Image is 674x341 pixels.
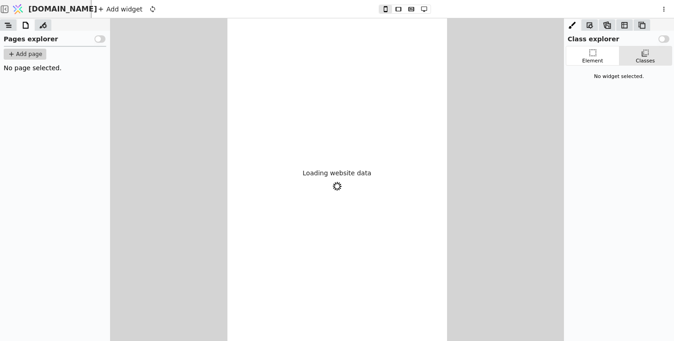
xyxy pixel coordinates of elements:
div: Class explorer [564,31,674,44]
div: No widget selected. [566,69,672,84]
a: [DOMAIN_NAME] [9,0,92,18]
div: Classes [636,57,655,65]
span: [DOMAIN_NAME] [28,4,97,15]
div: No page selected. [4,63,106,73]
button: Add page [4,49,46,60]
div: Element [582,57,603,65]
p: Loading website data [303,168,371,178]
img: Logo [11,0,25,18]
div: Add widget [95,4,145,15]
